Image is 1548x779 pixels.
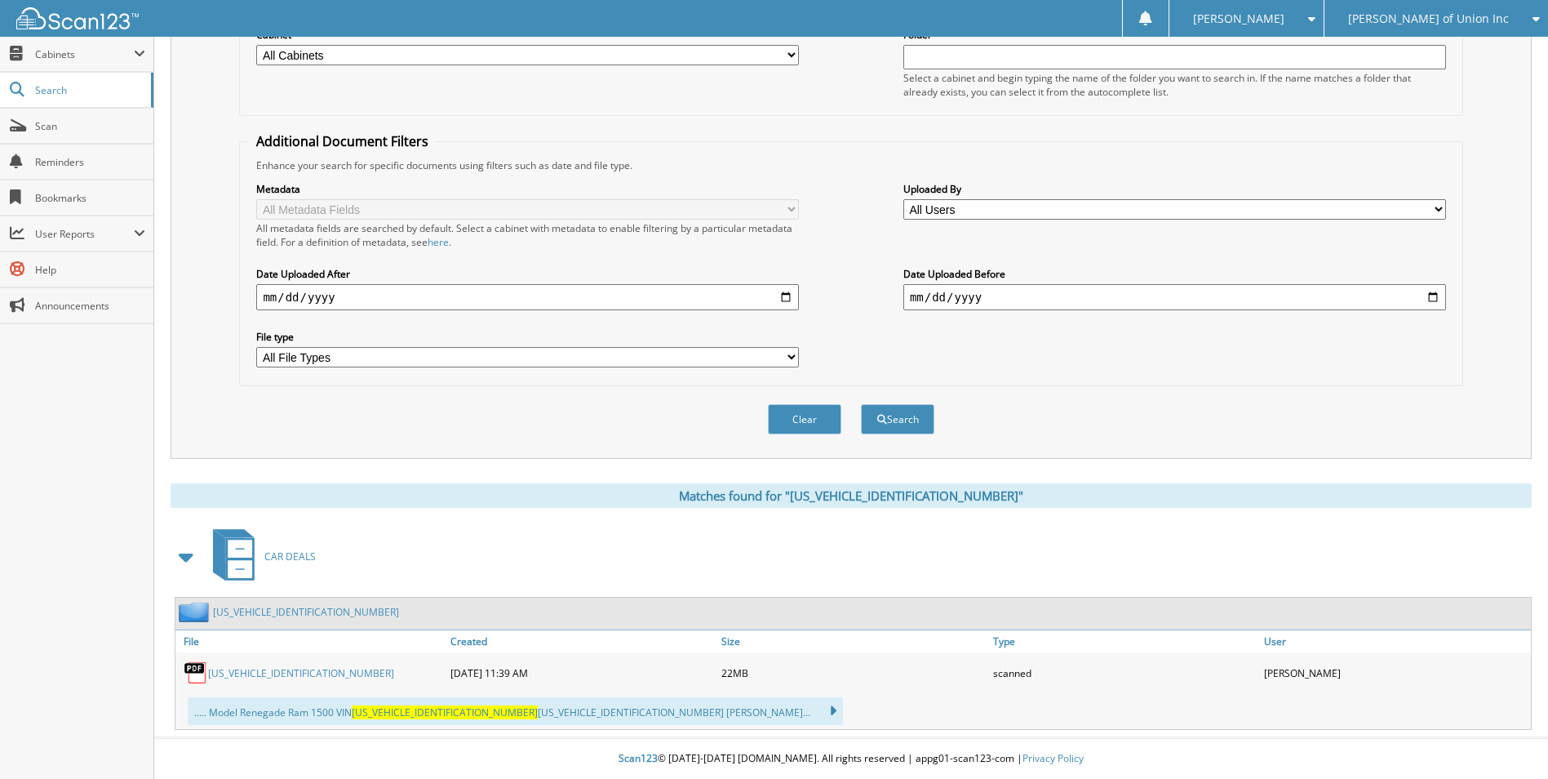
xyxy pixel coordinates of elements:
div: Select a cabinet and begin typing the name of the folder you want to search in. If the name match... [903,71,1446,99]
label: Metadata [256,182,799,196]
span: Scan [35,119,145,133]
label: Date Uploaded After [256,267,799,281]
a: here [428,235,449,249]
div: [PERSON_NAME] [1260,657,1531,689]
span: Bookmarks [35,191,145,205]
img: folder2.png [179,602,213,622]
span: Cabinets [35,47,134,61]
a: [US_VEHICLE_IDENTIFICATION_NUMBER] [208,666,394,680]
div: All metadata fields are searched by default. Select a cabinet with metadata to enable filtering b... [256,221,799,249]
span: [PERSON_NAME] [1193,14,1284,24]
label: File type [256,330,799,344]
div: © [DATE]-[DATE] [DOMAIN_NAME]. All rights reserved | appg01-scan123-com | [154,739,1548,779]
label: Date Uploaded Before [903,267,1446,281]
span: User Reports [35,227,134,241]
a: Type [989,630,1260,652]
span: [US_VEHICLE_IDENTIFICATION_NUMBER] [352,706,538,719]
span: Reminders [35,155,145,169]
button: Search [861,404,934,434]
div: scanned [989,657,1260,689]
div: [DATE] 11:39 AM [446,657,717,689]
div: Matches found for "[US_VEHICLE_IDENTIFICATION_NUMBER]" [171,483,1532,508]
input: end [903,284,1446,310]
iframe: Chat Widget [1466,701,1548,779]
img: PDF.png [184,661,208,685]
span: Scan123 [619,751,658,765]
span: Search [35,83,143,97]
div: ..... Model Renegade Ram 1500 VIN [US_VEHICLE_IDENTIFICATION_NUMBER] [PERSON_NAME]... [188,697,843,725]
a: Size [717,630,988,652]
label: Uploaded By [903,182,1446,196]
a: User [1260,630,1531,652]
a: [US_VEHICLE_IDENTIFICATION_NUMBER] [213,605,399,619]
a: CAR DEALS [203,524,316,589]
a: Privacy Policy [1022,751,1084,765]
span: Announcements [35,299,145,313]
a: File [175,630,446,652]
legend: Additional Document Filters [248,132,437,150]
button: Clear [768,404,841,434]
span: [PERSON_NAME] of Union Inc [1348,14,1509,24]
div: 22MB [717,657,988,689]
span: Help [35,263,145,277]
div: Enhance your search for specific documents using filters such as date and file type. [248,158,1453,172]
input: start [256,284,799,310]
span: CAR DEALS [264,550,316,563]
img: scan123-logo-white.svg [16,7,139,29]
a: Created [446,630,717,652]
